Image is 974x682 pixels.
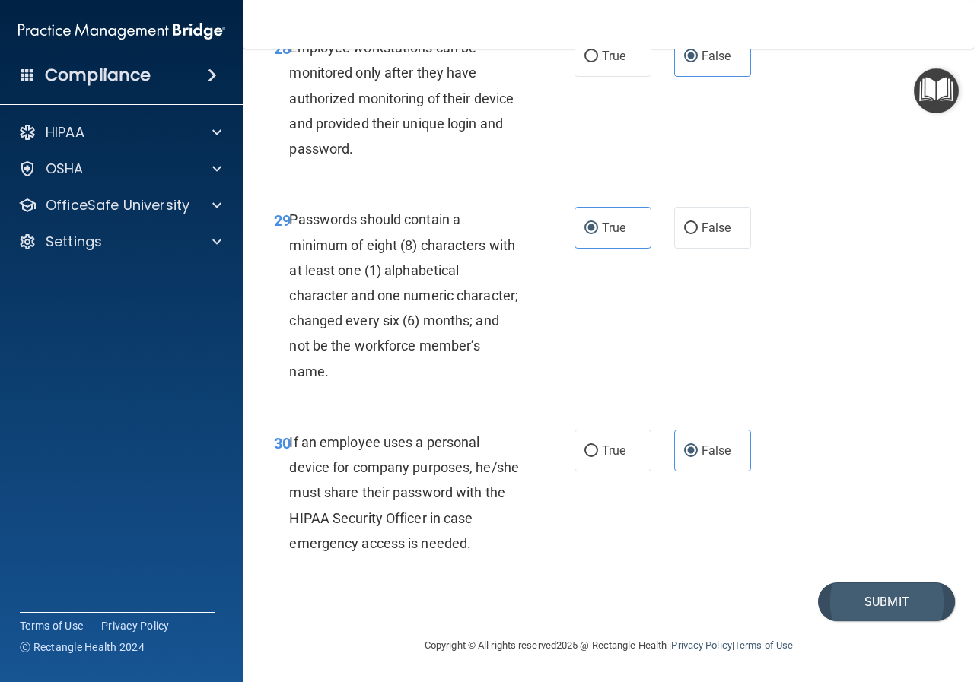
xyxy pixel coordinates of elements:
input: False [684,446,698,457]
a: Settings [18,233,221,251]
span: 28 [274,40,291,58]
input: True [584,223,598,234]
a: Privacy Policy [101,618,170,633]
input: False [684,223,698,234]
img: PMB logo [18,16,225,46]
input: True [584,51,598,62]
span: False [702,220,731,235]
span: True [602,220,625,235]
p: Settings [46,233,102,251]
h4: Compliance [45,65,151,86]
button: Submit [818,582,955,621]
span: Passwords should contain a minimum of eight (8) characters with at least one (1) alphabetical cha... [289,211,518,379]
p: OfficeSafe University [46,196,189,214]
span: 30 [274,434,291,452]
span: False [702,443,731,458]
span: True [602,49,625,63]
p: OSHA [46,160,84,178]
button: Open Resource Center [914,68,959,113]
a: Privacy Policy [671,639,731,651]
span: Ⓒ Rectangle Health 2024 [20,639,145,655]
span: True [602,443,625,458]
a: Terms of Use [734,639,793,651]
a: OSHA [18,160,221,178]
a: Terms of Use [20,618,83,633]
span: Employee workstations can be monitored only after they have authorized monitoring of their device... [289,40,514,157]
a: OfficeSafe University [18,196,221,214]
div: Copyright © All rights reserved 2025 @ Rectangle Health | | [331,621,886,670]
span: False [702,49,731,63]
span: 29 [274,211,291,230]
input: False [684,51,698,62]
a: HIPAA [18,123,221,141]
p: HIPAA [46,123,84,141]
input: True [584,446,598,457]
span: If an employee uses a personal device for company purposes, he/she must share their password with... [289,434,519,551]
